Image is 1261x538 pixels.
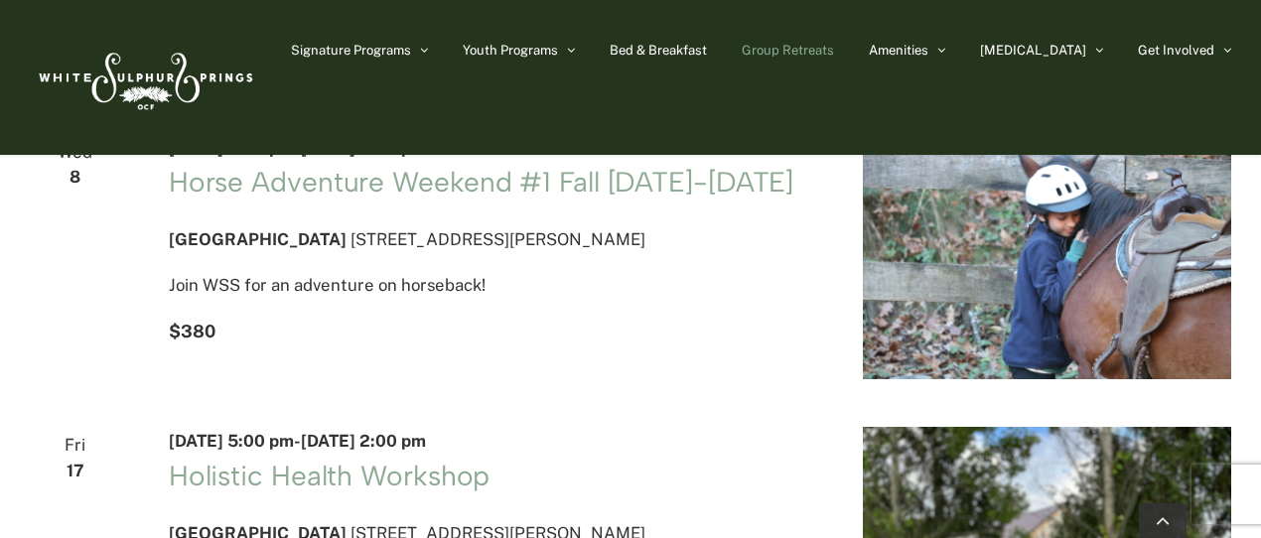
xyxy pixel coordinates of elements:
[463,44,558,57] span: Youth Programs
[169,165,794,199] a: Horse Adventure Weekend #1 Fall [DATE]-[DATE]
[742,44,834,57] span: Group Retreats
[169,321,215,341] span: $380
[169,229,347,249] span: [GEOGRAPHIC_DATA]
[30,163,121,192] span: 8
[301,431,426,451] span: [DATE] 2:00 pm
[291,44,411,57] span: Signature Programs
[169,138,426,158] time: -
[169,459,490,492] a: Holistic Health Workshop
[30,457,121,485] span: 17
[169,431,294,451] span: [DATE] 5:00 pm
[350,229,645,249] span: [STREET_ADDRESS][PERSON_NAME]
[169,138,294,158] span: [DATE] 5:00 pm
[863,134,1231,380] img: IMG_1414
[869,44,928,57] span: Amenities
[1138,44,1214,57] span: Get Involved
[169,431,426,451] time: -
[169,271,815,300] p: Join WSS for an adventure on horseback!
[301,138,426,158] span: [DATE] 2:00 pm
[610,44,707,57] span: Bed & Breakfast
[30,31,258,124] img: White Sulphur Springs Logo
[980,44,1086,57] span: [MEDICAL_DATA]
[30,431,121,460] span: Fri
